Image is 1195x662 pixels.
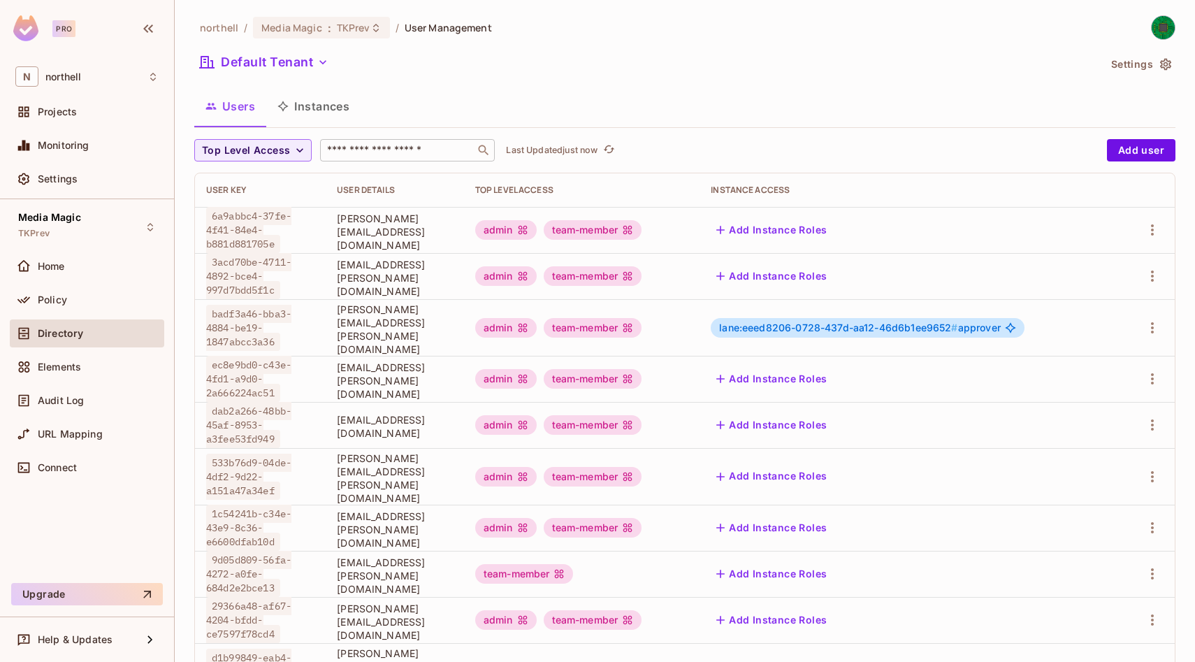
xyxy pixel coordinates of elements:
span: Media Magic [18,212,81,223]
span: Media Magic [261,21,321,34]
span: lane:eeed8206-0728-437d-aa12-46d6b1ee9652 [719,322,957,333]
div: Pro [52,20,75,37]
div: User Details [337,185,453,196]
button: Add user [1107,139,1175,161]
div: team-member [544,369,642,389]
span: N [15,66,38,87]
button: Add Instance Roles [711,609,832,631]
div: Top Level Access [475,185,689,196]
span: approver [719,322,1001,333]
div: team-member [544,220,642,240]
li: / [244,21,247,34]
span: Workspace: northell [45,71,81,82]
span: Monitoring [38,140,89,151]
span: [EMAIL_ADDRESS][PERSON_NAME][DOMAIN_NAME] [337,258,453,298]
div: admin [475,518,537,538]
button: Add Instance Roles [711,517,832,539]
li: / [396,21,399,34]
div: User Key [206,185,314,196]
span: URL Mapping [38,429,103,440]
button: refresh [600,142,617,159]
span: Directory [38,328,83,339]
span: [PERSON_NAME][EMAIL_ADDRESS][DOMAIN_NAME] [337,212,453,252]
span: Elements [38,361,81,373]
span: badf3a46-bba3-4884-be19-1847abcc3a36 [206,305,291,351]
button: Add Instance Roles [711,466,832,488]
span: [EMAIL_ADDRESS][PERSON_NAME][DOMAIN_NAME] [337,361,453,401]
div: admin [475,610,537,630]
span: Home [38,261,65,272]
span: Audit Log [38,395,84,406]
button: Add Instance Roles [711,265,832,287]
div: admin [475,415,537,435]
span: Projects [38,106,77,117]
div: admin [475,467,537,487]
div: team-member [544,415,642,435]
div: team-member [544,266,642,286]
span: 3acd70be-4711-4892-bce4-997d7bdd5f1c [206,253,291,299]
span: 6a9abbc4-37fe-4f41-84e4-b881d881705e [206,207,291,253]
span: Help & Updates [38,634,113,645]
button: Add Instance Roles [711,563,832,585]
button: Add Instance Roles [711,219,832,241]
span: [EMAIL_ADDRESS][PERSON_NAME][DOMAIN_NAME] [337,556,453,596]
span: Click to refresh data [597,142,617,159]
span: 9d05d809-56fa-4272-a0fe-684d2e2bce13 [206,551,291,597]
span: [PERSON_NAME][EMAIL_ADDRESS][PERSON_NAME][DOMAIN_NAME] [337,452,453,505]
span: ec8e9bd0-c43e-4fd1-a9d0-2a666224ac51 [206,356,291,402]
span: [PERSON_NAME][EMAIL_ADDRESS][PERSON_NAME][DOMAIN_NAME] [337,303,453,356]
span: the active workspace [200,21,238,34]
button: Default Tenant [194,51,334,73]
div: admin [475,266,537,286]
div: team-member [544,467,642,487]
button: Add Instance Roles [711,368,832,390]
div: team-member [544,318,642,338]
span: Connect [38,462,77,473]
span: : [327,22,332,34]
button: Top Level Access [194,139,312,161]
span: # [951,322,957,333]
span: [PERSON_NAME][EMAIL_ADDRESS][DOMAIN_NAME] [337,602,453,642]
button: Add Instance Roles [711,414,832,436]
span: Top Level Access [202,142,290,159]
button: Instances [266,89,361,124]
span: 29366a48-af67-4204-bfdd-ce7597f78cd4 [206,597,291,643]
button: Settings [1106,53,1175,75]
span: refresh [603,143,615,157]
div: Instance Access [711,185,1108,196]
div: team-member [544,518,642,538]
span: [EMAIL_ADDRESS][PERSON_NAME][DOMAIN_NAME] [337,510,453,549]
div: admin [475,318,537,338]
button: Users [194,89,266,124]
span: 1c54241b-c34e-43e9-8c36-e6600dfab10d [206,505,291,551]
span: [EMAIL_ADDRESS][DOMAIN_NAME] [337,413,453,440]
span: dab2a266-48bb-45af-8953-a3fee53fd949 [206,402,291,448]
p: Last Updated just now [506,145,597,156]
span: User Management [405,21,492,34]
img: SReyMgAAAABJRU5ErkJggg== [13,15,38,41]
span: TKPrev [337,21,370,34]
span: 533b76d9-04de-4df2-9d22-a151a47a34ef [206,454,291,500]
span: Settings [38,173,78,185]
button: Upgrade [11,583,163,605]
div: team-member [544,610,642,630]
span: Policy [38,294,67,305]
img: Harsh Dhakan [1152,16,1175,39]
span: TKPrev [18,228,50,239]
div: admin [475,220,537,240]
div: team-member [475,564,574,584]
div: admin [475,369,537,389]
